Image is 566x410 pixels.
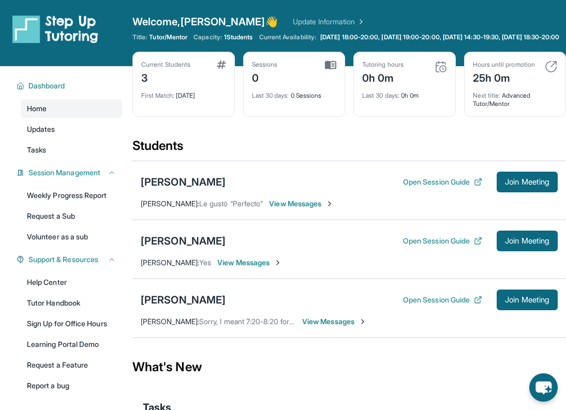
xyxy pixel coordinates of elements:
div: Students [132,138,566,160]
div: [DATE] [141,85,226,100]
a: Request a Sub [21,207,122,225]
img: logo [12,14,98,43]
img: card [217,60,226,69]
button: Open Session Guide [403,236,482,246]
span: Welcome, [PERSON_NAME] 👋 [132,14,278,29]
span: 1 Students [224,33,253,41]
span: [PERSON_NAME] : [141,199,199,208]
a: Weekly Progress Report [21,186,122,205]
img: Chevron-Right [359,317,367,326]
div: [PERSON_NAME] [141,234,226,248]
span: Join Meeting [505,238,549,244]
a: [DATE] 18:00-20:00, [DATE] 19:00-20:00, [DATE] 14:30-19:30, [DATE] 18:30-20:00 [318,33,561,41]
a: Help Center [21,273,122,292]
a: Sign Up for Office Hours [21,314,122,333]
button: Join Meeting [497,231,558,251]
div: 0 [252,69,278,85]
button: Dashboard [24,81,116,91]
a: Tasks [21,141,122,159]
span: View Messages [217,257,282,268]
span: Home [27,103,47,114]
span: Support & Resources [28,254,98,265]
button: Join Meeting [497,290,558,310]
div: Advanced Tutor/Mentor [473,85,558,108]
img: card [325,60,336,70]
span: View Messages [269,199,334,209]
span: [DATE] 18:00-20:00, [DATE] 19:00-20:00, [DATE] 14:30-19:30, [DATE] 18:30-20:00 [320,33,559,41]
span: Last 30 days : [362,92,399,99]
img: Chevron-Right [274,259,282,267]
span: Tutor/Mentor [149,33,187,41]
span: Last 30 days : [252,92,289,99]
div: 0h 0m [362,69,404,85]
span: Updates [27,124,55,134]
span: Current Availability: [259,33,316,41]
span: Join Meeting [505,297,549,303]
span: [PERSON_NAME] : [141,258,199,267]
span: Sorry, I meant 7:20-8:20 for Tuesdays [199,317,323,326]
span: Session Management [28,168,100,178]
div: Sessions [252,60,278,69]
div: [PERSON_NAME] [141,175,226,189]
a: Update Information [293,17,365,27]
img: card [435,60,447,73]
a: Report a bug [21,376,122,395]
a: Updates [21,120,122,139]
span: Yes [199,258,211,267]
button: Open Session Guide [403,295,482,305]
span: Tasks [27,145,46,155]
span: Capacity: [193,33,222,41]
div: Hours until promotion [473,60,535,69]
img: Chevron Right [355,17,365,27]
a: Learning Portal Demo [21,335,122,354]
span: [PERSON_NAME] : [141,317,199,326]
span: View Messages [302,316,367,327]
button: Support & Resources [24,254,116,265]
span: Next title : [473,92,501,99]
a: Request a Feature [21,356,122,374]
span: Join Meeting [505,179,549,185]
a: Volunteer as a sub [21,227,122,246]
button: Session Management [24,168,116,178]
a: Home [21,99,122,118]
img: Chevron-Right [325,200,334,208]
div: Current Students [141,60,190,69]
button: Open Session Guide [403,177,482,187]
a: Tutor Handbook [21,294,122,312]
div: 0 Sessions [252,85,337,100]
button: Join Meeting [497,172,558,192]
span: Le gustó “Perfecto” [199,199,263,208]
div: [PERSON_NAME] [141,293,226,307]
button: chat-button [529,373,558,402]
img: card [545,60,557,73]
span: Dashboard [28,81,65,91]
div: 3 [141,69,190,85]
span: Title: [132,33,147,41]
div: 0h 0m [362,85,447,100]
div: Tutoring hours [362,60,404,69]
div: What's New [132,344,566,390]
div: 25h 0m [473,69,535,85]
span: First Match : [141,92,174,99]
